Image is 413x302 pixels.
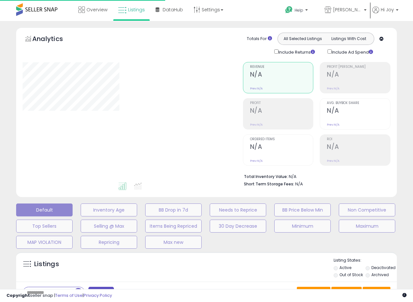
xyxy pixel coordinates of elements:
span: Help [295,7,303,13]
button: Top Sellers [16,220,73,233]
h2: N/A [327,107,390,116]
span: [PERSON_NAME] [GEOGRAPHIC_DATA] [333,6,362,13]
button: Items Being Repriced [145,220,202,233]
button: Minimum [274,220,331,233]
span: Ordered Items [250,138,313,141]
button: Inventory Age [81,203,137,216]
button: Maximum [339,220,395,233]
span: Overview [86,6,107,13]
span: Revenue [250,65,313,69]
button: Max new [145,236,202,249]
h2: N/A [327,71,390,79]
button: Default [16,203,73,216]
small: Prev: N/A [327,159,339,163]
button: BB Drop in 7d [145,203,202,216]
button: Listings With Cost [326,35,372,43]
button: 30 Day Decrease [210,220,266,233]
a: Help [280,1,319,21]
span: DataHub [163,6,183,13]
div: Include Ad Spend [323,48,383,56]
button: BB Price Below Min [274,203,331,216]
h2: N/A [327,143,390,152]
span: ROI [327,138,390,141]
span: Listings [128,6,145,13]
h2: N/A [250,143,313,152]
span: Hi Joy [381,6,394,13]
h2: N/A [250,107,313,116]
button: MAP VIOLATION [16,236,73,249]
div: Totals For [247,36,272,42]
strong: Copyright [6,292,30,298]
button: Needs to Reprice [210,203,266,216]
h2: N/A [250,71,313,79]
span: Avg. Buybox Share [327,101,390,105]
b: Short Term Storage Fees: [244,181,294,187]
small: Prev: N/A [327,87,339,90]
button: Non Competitive [339,203,395,216]
b: Total Inventory Value: [244,174,288,179]
button: All Selected Listings [279,35,326,43]
small: Prev: N/A [250,123,263,127]
h5: Analytics [32,34,76,45]
div: Include Returns [269,48,323,56]
button: Repricing [81,236,137,249]
span: Profit [PERSON_NAME] [327,65,390,69]
small: Prev: N/A [327,123,339,127]
span: Profit [250,101,313,105]
i: Get Help [285,6,293,14]
button: Selling @ Max [81,220,137,233]
small: Prev: N/A [250,87,263,90]
div: seller snap | | [6,293,112,299]
span: N/A [295,181,303,187]
li: N/A [244,172,386,180]
a: Hi Joy [372,6,398,21]
small: Prev: N/A [250,159,263,163]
